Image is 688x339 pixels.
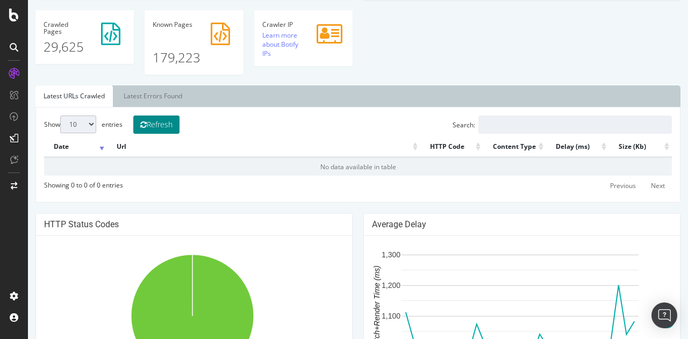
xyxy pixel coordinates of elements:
h4: Average Delay [344,219,644,230]
h4: Pages Known [125,21,207,28]
p: 29,625 [16,38,98,56]
a: Previous [575,177,615,194]
p: 179,223 [125,31,207,67]
h4: Crawler IP [234,21,317,28]
a: Learn more about Botify IPs [234,31,270,58]
h4: HTTP Status Codes [16,219,316,230]
text: 1,100 [354,312,372,320]
th: Size (Kb): activate to sort column ascending [581,136,644,157]
div: Open Intercom Messenger [651,302,677,328]
a: Latest URLs Crawled [8,85,85,107]
div: Showing 0 to 0 of 0 entries [16,176,95,190]
th: Content Type: activate to sort column ascending [455,136,518,157]
th: HTTP Code: activate to sort column ascending [392,136,455,157]
button: Refresh [105,116,152,134]
th: Url: activate to sort column ascending [79,136,392,157]
th: Delay (ms): activate to sort column ascending [518,136,581,157]
label: Search: [425,116,644,134]
th: Date: activate to sort column ascending [16,136,79,157]
text: 1,300 [354,251,372,259]
input: Search: [450,116,644,134]
td: No data available in table [16,157,644,176]
h4: Pages Crawled [16,21,98,35]
a: Latest Errors Found [88,85,162,107]
label: Show entries [16,116,95,133]
a: Next [616,177,644,194]
text: 1,200 [354,282,372,290]
select: Showentries [32,116,68,133]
